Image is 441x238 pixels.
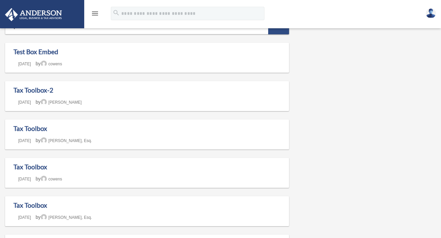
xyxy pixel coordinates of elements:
[13,163,47,171] a: Tax Toolbox
[3,8,64,21] img: Anderson Advisors Platinum Portal
[36,176,62,181] span: by
[13,48,58,56] a: Test Box Embed
[41,215,92,220] a: [PERSON_NAME], Esq.
[41,177,62,181] a: cowens
[41,62,62,66] a: cowens
[36,138,92,143] span: by
[13,100,36,105] a: [DATE]
[113,9,120,16] i: search
[36,214,92,220] span: by
[13,86,53,94] a: Tax Toolbox-2
[426,8,436,18] img: User Pic
[36,61,62,66] span: by
[91,9,99,18] i: menu
[36,99,82,105] span: by
[13,62,36,66] a: [DATE]
[41,138,92,143] a: [PERSON_NAME], Esq.
[13,125,47,132] a: Tax Toolbox
[13,138,36,143] a: [DATE]
[13,215,36,220] a: [DATE]
[13,201,47,209] a: Tax Toolbox
[91,12,99,18] a: menu
[13,177,36,181] a: [DATE]
[41,100,82,105] a: [PERSON_NAME]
